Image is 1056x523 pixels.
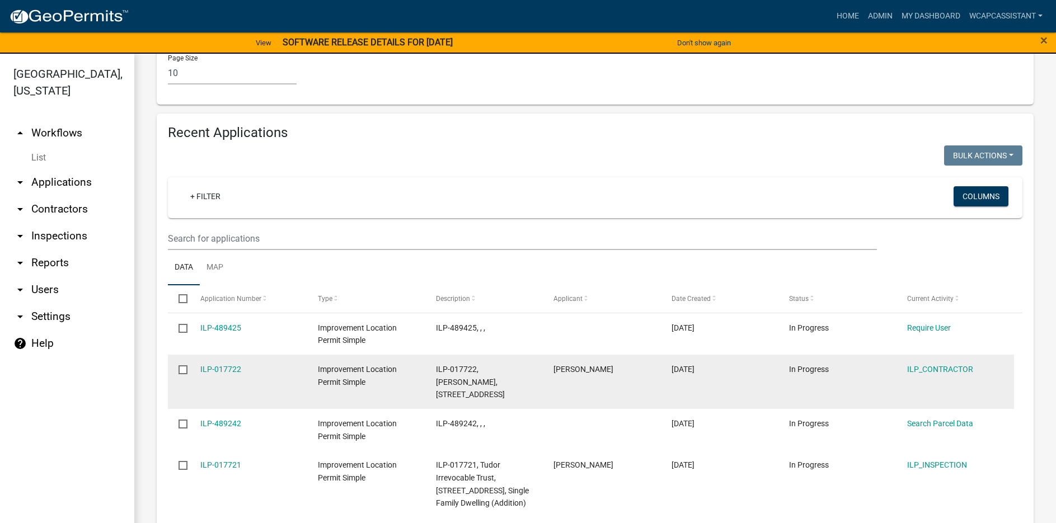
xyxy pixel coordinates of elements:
[436,365,505,399] span: ILP-017722, Owens, Pamela J, 2931 E Center Dr,
[436,460,529,507] span: ILP-017721, Tudor Irrevocable Trust, 700 Little River Trace, Single Family Dwelling (Addition)
[907,419,973,428] a: Search Parcel Data
[425,285,543,312] datatable-header-cell: Description
[283,37,453,48] strong: SOFTWARE RELEASE DETAILS FOR [DATE]
[789,460,829,469] span: In Progress
[318,295,332,303] span: Type
[543,285,661,312] datatable-header-cell: Applicant
[789,365,829,374] span: In Progress
[896,285,1014,312] datatable-header-cell: Current Activity
[200,295,261,303] span: Application Number
[200,419,241,428] a: ILP-489242
[672,295,711,303] span: Date Created
[13,176,27,189] i: arrow_drop_down
[789,295,809,303] span: Status
[436,419,485,428] span: ILP-489242, , ,
[13,283,27,296] i: arrow_drop_down
[436,295,470,303] span: Description
[778,285,897,312] datatable-header-cell: Status
[660,285,778,312] datatable-header-cell: Date Created
[672,323,694,332] span: 10/07/2025
[553,365,613,374] span: John Eisenmann
[168,285,189,312] datatable-header-cell: Select
[200,460,241,469] a: ILP-017721
[944,145,1022,166] button: Bulk Actions
[13,310,27,323] i: arrow_drop_down
[1040,32,1048,48] span: ×
[672,460,694,469] span: 10/07/2025
[200,365,241,374] a: ILP-017722
[13,202,27,216] i: arrow_drop_down
[965,6,1047,27] a: wcapcassistant
[863,6,897,27] a: Admin
[181,186,229,206] a: + Filter
[189,285,307,312] datatable-header-cell: Application Number
[897,6,965,27] a: My Dashboard
[672,419,694,428] span: 10/07/2025
[13,229,27,243] i: arrow_drop_down
[307,285,425,312] datatable-header-cell: Type
[789,419,829,428] span: In Progress
[672,365,694,374] span: 10/07/2025
[553,295,583,303] span: Applicant
[168,227,877,250] input: Search for applications
[13,337,27,350] i: help
[673,34,735,52] button: Don't show again
[954,186,1008,206] button: Columns
[907,460,967,469] a: ILP_INSPECTION
[13,256,27,270] i: arrow_drop_down
[168,250,200,286] a: Data
[200,323,241,332] a: ILP-489425
[907,323,951,332] a: Require User
[553,460,613,469] span: Melvin Lengacher
[907,365,973,374] a: ILP_CONTRACTOR
[907,295,954,303] span: Current Activity
[436,323,485,332] span: ILP-489425, , ,
[789,323,829,332] span: In Progress
[318,460,397,482] span: Improvement Location Permit Simple
[1040,34,1048,47] button: Close
[318,365,397,387] span: Improvement Location Permit Simple
[318,419,397,441] span: Improvement Location Permit Simple
[251,34,276,52] a: View
[168,125,1022,141] h4: Recent Applications
[200,250,230,286] a: Map
[318,323,397,345] span: Improvement Location Permit Simple
[13,126,27,140] i: arrow_drop_up
[832,6,863,27] a: Home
